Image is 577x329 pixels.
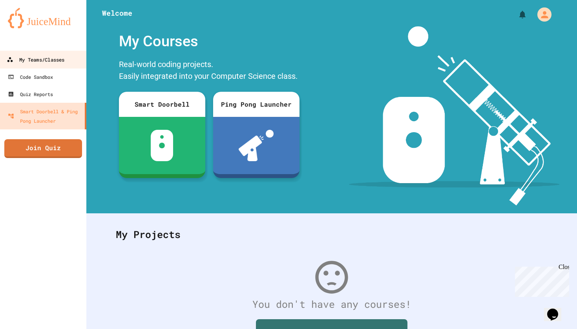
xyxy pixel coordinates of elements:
img: ppl-with-ball.png [239,130,274,161]
img: sdb-white.svg [151,130,173,161]
img: logo-orange.svg [8,8,79,28]
iframe: chat widget [512,264,569,297]
div: Smart Doorbell [119,92,205,117]
div: My Projects [108,219,555,250]
iframe: chat widget [544,298,569,321]
div: Code Sandbox [8,72,53,82]
div: Real-world coding projects. Easily integrated into your Computer Science class. [115,56,303,86]
div: My Notifications [503,8,529,21]
div: My Courses [115,26,303,56]
div: Smart Doorbell & Ping Pong Launcher [8,107,82,125]
div: Ping Pong Launcher [213,92,299,117]
div: Quiz Reports [8,89,53,99]
div: My Account [529,5,553,24]
div: Chat with us now!Close [3,3,54,50]
div: My Teams/Classes [7,55,64,65]
a: Join Quiz [4,139,82,158]
img: banner-image-my-projects.png [349,26,559,205]
div: You don't have any courses! [108,297,555,312]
